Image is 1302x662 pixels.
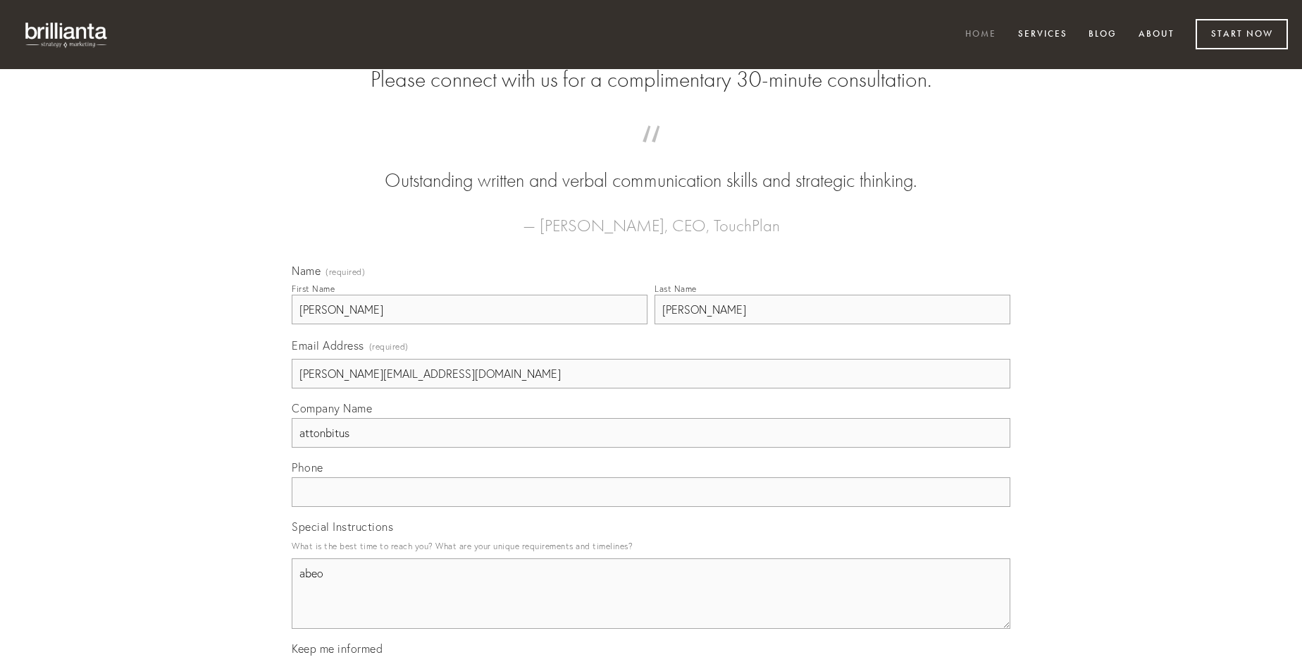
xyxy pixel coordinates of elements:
[369,337,409,356] span: (required)
[292,520,393,534] span: Special Instructions
[655,283,697,294] div: Last Name
[292,401,372,415] span: Company Name
[292,460,323,474] span: Phone
[314,140,988,167] span: “
[314,140,988,195] blockquote: Outstanding written and verbal communication skills and strategic thinking.
[1196,19,1288,49] a: Start Now
[314,195,988,240] figcaption: — [PERSON_NAME], CEO, TouchPlan
[14,14,120,55] img: brillianta - research, strategy, marketing
[292,264,321,278] span: Name
[1079,23,1126,47] a: Blog
[292,537,1010,556] p: What is the best time to reach you? What are your unique requirements and timelines?
[325,268,365,276] span: (required)
[1009,23,1077,47] a: Services
[292,642,383,656] span: Keep me informed
[292,66,1010,93] h2: Please connect with us for a complimentary 30-minute consultation.
[292,283,335,294] div: First Name
[1129,23,1184,47] a: About
[292,338,364,353] span: Email Address
[956,23,1005,47] a: Home
[292,558,1010,629] textarea: abeo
